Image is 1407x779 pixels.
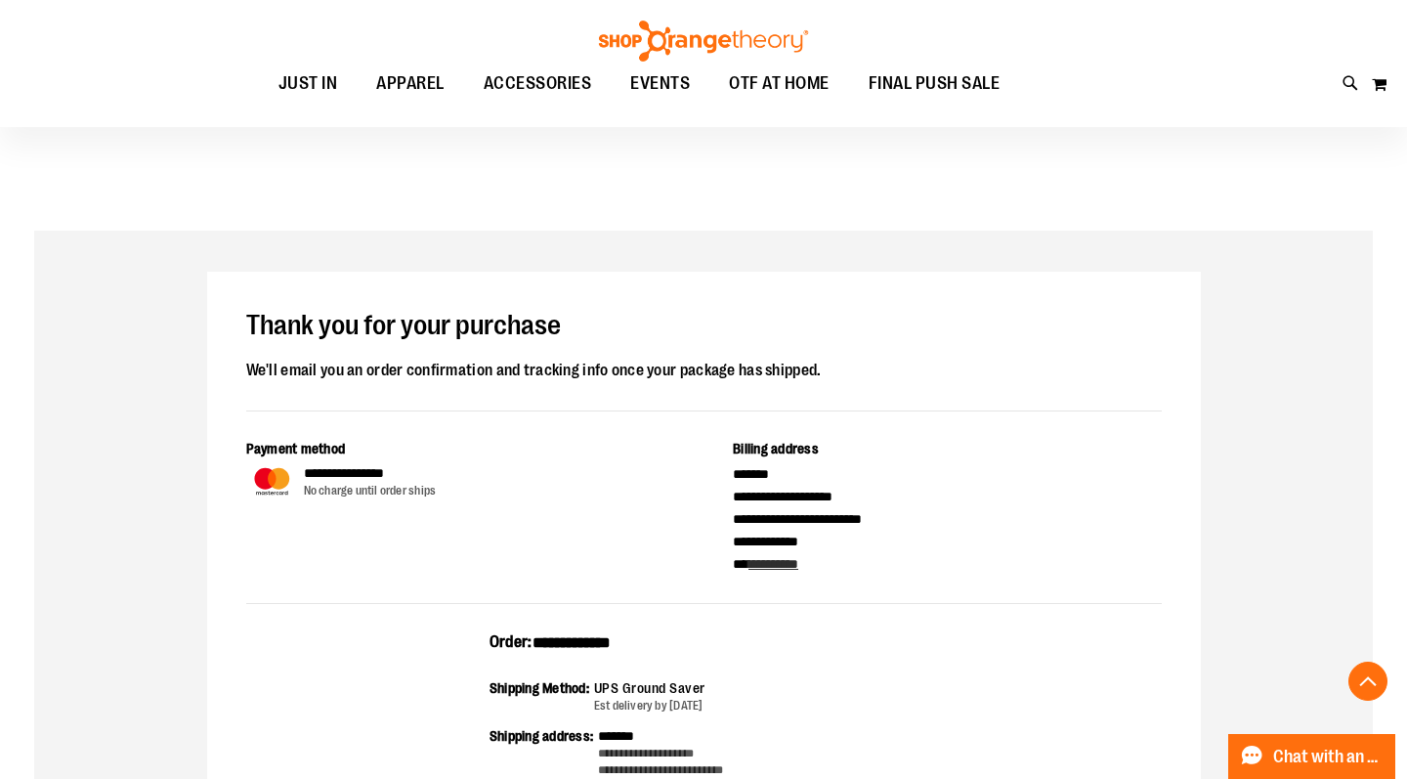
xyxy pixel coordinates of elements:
img: Shop Orangetheory [596,21,811,62]
span: EVENTS [630,62,690,106]
span: ACCESSORIES [484,62,592,106]
img: Payment type icon [246,463,299,499]
div: UPS Ground Saver [594,678,705,698]
span: OTF AT HOME [729,62,830,106]
a: ACCESSORIES [464,62,612,107]
a: JUST IN [259,62,358,107]
h1: Thank you for your purchase [246,311,1162,342]
div: We'll email you an order confirmation and tracking info once your package has shipped. [246,358,1162,383]
div: Payment method [246,439,675,463]
button: Chat with an Expert [1228,734,1396,779]
span: FINAL PUSH SALE [869,62,1001,106]
div: No charge until order ships [304,483,437,499]
a: FINAL PUSH SALE [849,62,1020,107]
a: APPAREL [357,62,464,107]
div: Billing address [733,439,1162,463]
button: Back To Top [1348,662,1387,701]
span: Est delivery by [DATE] [594,699,703,713]
div: Shipping Method: [490,678,594,714]
a: OTF AT HOME [709,62,849,107]
span: JUST IN [278,62,338,106]
span: Chat with an Expert [1273,748,1384,766]
div: Order: [490,631,918,667]
a: EVENTS [611,62,709,107]
span: APPAREL [376,62,445,106]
